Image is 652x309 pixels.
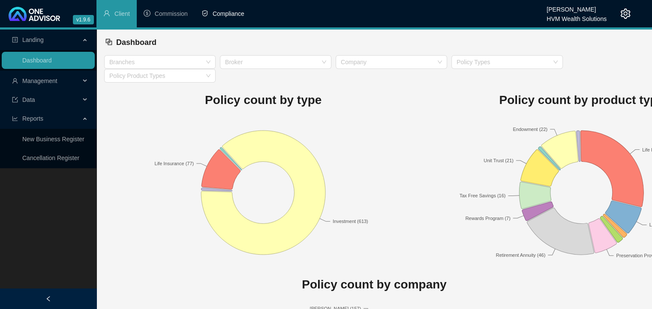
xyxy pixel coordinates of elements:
text: Rewards Program (7) [466,215,511,220]
a: New Business Register [22,136,84,143]
div: [PERSON_NAME] [547,2,607,12]
text: Unit Trust (21) [484,157,514,163]
span: user [12,78,18,84]
span: dollar [144,10,150,17]
span: Landing [22,36,44,43]
text: Investment (613) [333,219,368,224]
a: Dashboard [22,57,52,64]
text: Life Insurance (77) [155,161,194,166]
text: Retirement Annuity (46) [496,252,546,257]
div: HVM Wealth Solutions [547,12,607,21]
span: Client [114,10,130,17]
span: left [45,296,51,302]
text: Tax Free Savings (16) [460,193,506,198]
span: Commission [155,10,188,17]
h1: Policy count by type [104,91,422,110]
span: block [105,38,113,46]
span: safety [201,10,208,17]
span: import [12,97,18,103]
img: 2df55531c6924b55f21c4cf5d4484680-logo-light.svg [9,7,60,21]
span: setting [620,9,631,19]
a: Cancellation Register [22,154,79,161]
span: profile [12,37,18,43]
span: line-chart [12,116,18,122]
text: Endowment (22) [513,126,548,131]
span: Management [22,77,57,84]
span: Reports [22,115,43,122]
span: Data [22,96,35,103]
h1: Policy count by company [104,275,644,294]
span: Dashboard [116,38,156,47]
span: user [103,10,110,17]
span: v1.9.6 [73,15,94,24]
span: Compliance [213,10,244,17]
